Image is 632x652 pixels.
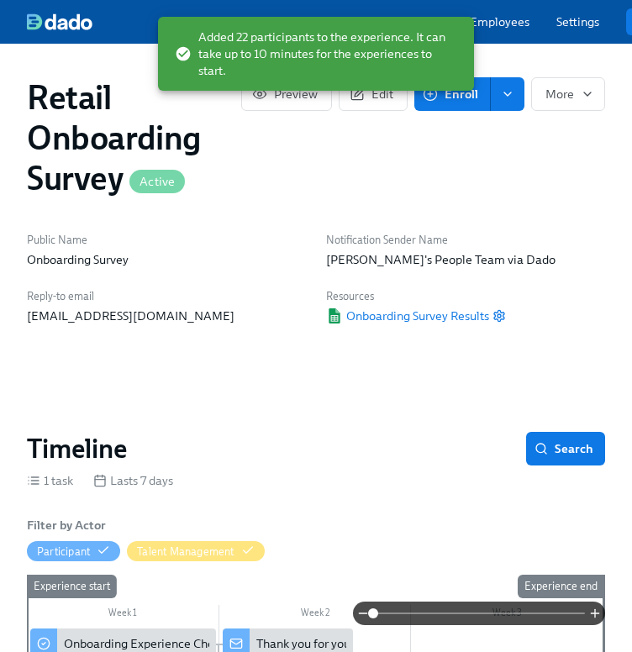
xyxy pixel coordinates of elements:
h6: Resources [326,288,506,304]
button: Talent Management [127,541,264,561]
div: Hide Talent Management [137,544,234,560]
div: Experience end [518,575,604,598]
span: Active [129,176,185,188]
button: Search [526,432,605,465]
span: More [545,86,591,103]
span: Added 22 participants to the experience. It can take up to 10 minutes for the experiences to start. [175,29,461,79]
img: dado [27,13,92,30]
a: dado [27,13,168,30]
p: [EMAIL_ADDRESS][DOMAIN_NAME] [27,308,306,324]
p: Onboarding Survey [27,251,306,268]
a: Settings [556,13,599,30]
p: [PERSON_NAME]'s People Team via Dado [326,251,605,268]
h6: Reply-to email [27,288,306,304]
span: Search [538,440,593,457]
div: Experience start [27,575,117,598]
button: enroll [491,77,524,111]
div: Onboarding Experience Check-In [64,635,240,652]
h6: Public Name [27,232,306,248]
span: Onboarding Survey Results [326,308,489,324]
div: Hide Participant [37,544,90,560]
a: Employees [470,13,529,30]
img: Google Sheet [326,308,343,323]
button: More [531,77,605,111]
div: Thank you for your onboarding feedback! [256,635,475,652]
a: Google SheetOnboarding Survey Results [326,308,489,324]
h1: Retail Onboarding Survey [27,77,241,198]
h6: Notification Sender Name [326,232,605,248]
h2: Timeline [27,432,127,465]
div: 1 task [27,472,73,489]
div: Lasts 7 days [93,472,173,489]
button: Participant [27,541,120,561]
h6: Filter by Actor [27,516,106,534]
